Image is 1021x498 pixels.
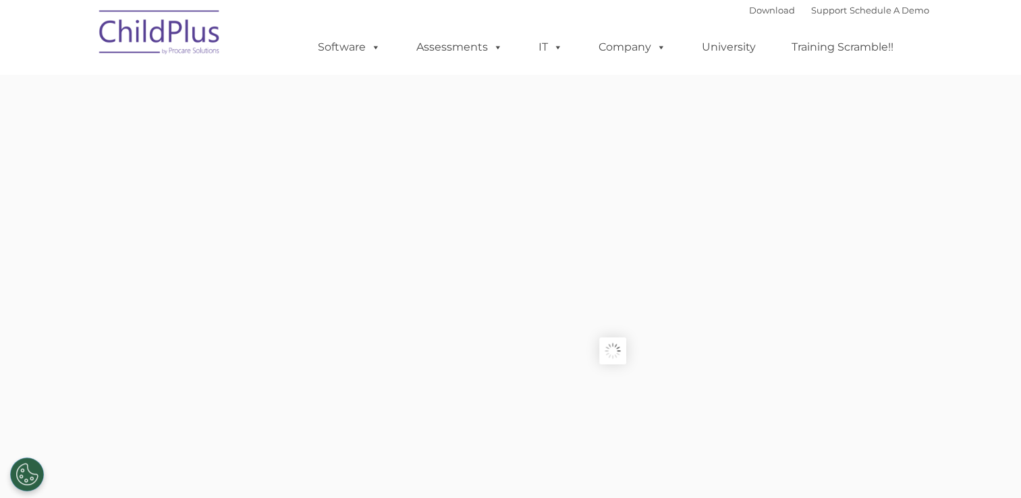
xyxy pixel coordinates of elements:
font: | [749,5,929,16]
a: University [688,34,769,61]
a: Schedule A Demo [850,5,929,16]
img: ChildPlus by Procare Solutions [92,1,227,68]
a: Software [304,34,394,61]
a: IT [525,34,576,61]
a: Support [811,5,847,16]
button: Cookies Settings [10,458,44,491]
a: Download [749,5,795,16]
a: Assessments [403,34,516,61]
a: Training Scramble!! [778,34,907,61]
a: Company [585,34,680,61]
